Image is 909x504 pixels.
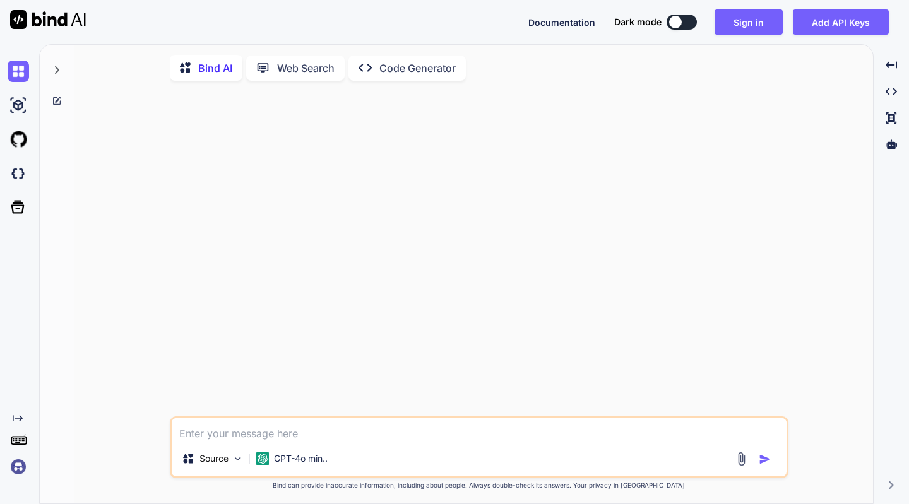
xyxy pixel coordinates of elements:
img: GPT-4o mini [256,452,269,465]
img: githubLight [8,129,29,150]
button: Sign in [715,9,783,35]
button: Documentation [528,16,595,29]
button: Add API Keys [793,9,889,35]
p: GPT-4o min.. [274,452,328,465]
img: darkCloudIdeIcon [8,163,29,184]
p: Code Generator [379,61,456,76]
img: Pick Models [232,454,243,464]
p: Web Search [277,61,335,76]
span: Documentation [528,17,595,28]
img: chat [8,61,29,82]
p: Source [199,452,229,465]
img: Bind AI [10,10,86,29]
img: signin [8,456,29,478]
img: ai-studio [8,95,29,116]
p: Bind AI [198,61,232,76]
img: icon [759,453,771,466]
img: attachment [734,452,749,466]
span: Dark mode [614,16,662,28]
p: Bind can provide inaccurate information, including about people. Always double-check its answers.... [170,481,788,490]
